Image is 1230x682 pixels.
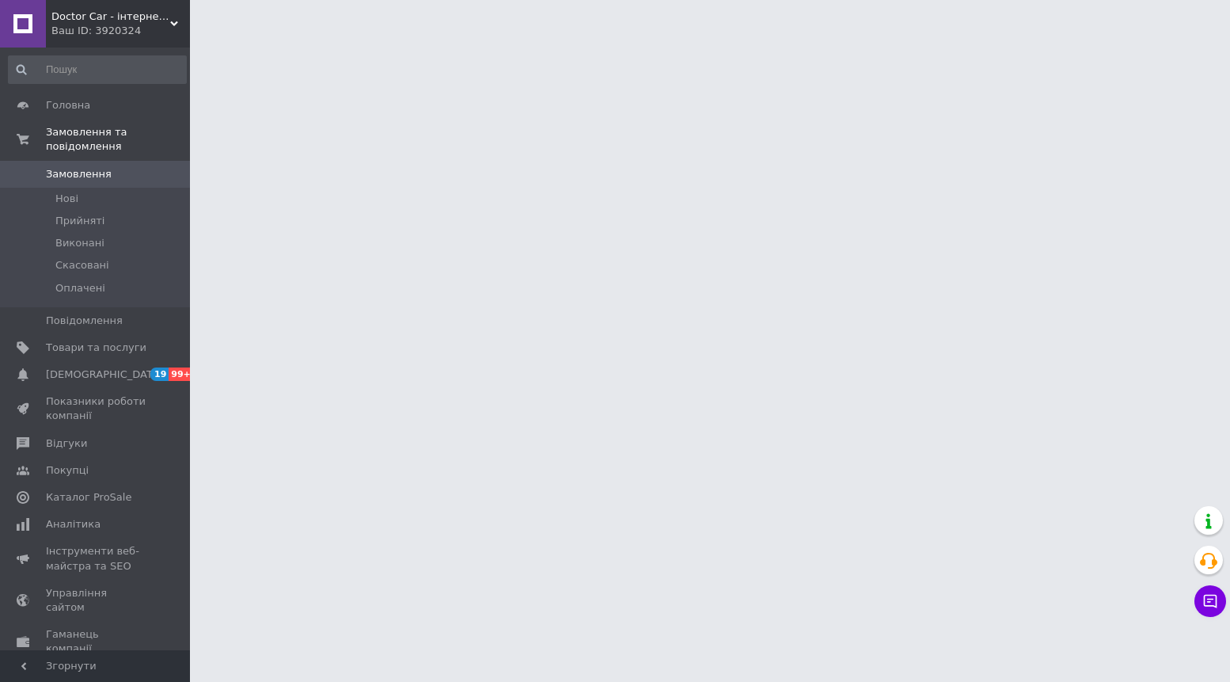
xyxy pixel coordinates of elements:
span: Оплачені [55,281,105,295]
span: Виконані [55,236,104,250]
span: Повідомлення [46,314,123,328]
span: Нові [55,192,78,206]
span: [DEMOGRAPHIC_DATA] [46,368,163,382]
span: 19 [150,368,169,381]
button: Чат з покупцем [1194,585,1226,617]
span: Інструменти веб-майстра та SEO [46,544,146,573]
span: Відгуки [46,436,87,451]
span: 99+ [169,368,195,381]
span: Покупці [46,463,89,478]
span: Прийняті [55,214,104,228]
input: Пошук [8,55,187,84]
span: Показники роботи компанії [46,394,146,423]
span: Скасовані [55,258,109,272]
span: Doctor Car - інтернет-магазин автозапчастин [51,10,170,24]
span: Головна [46,98,90,112]
span: Товари та послуги [46,341,146,355]
span: Аналітика [46,517,101,532]
span: Гаманець компанії [46,627,146,656]
span: Управління сайтом [46,586,146,615]
div: Ваш ID: 3920324 [51,24,190,38]
span: Замовлення та повідомлення [46,125,190,154]
span: Замовлення [46,167,112,181]
span: Каталог ProSale [46,490,131,505]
